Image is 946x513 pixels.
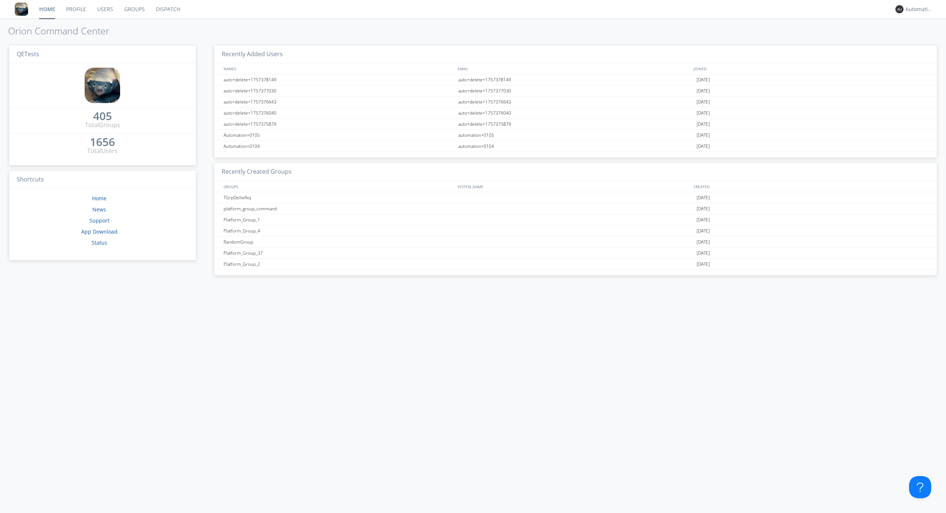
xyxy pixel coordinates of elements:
div: auto+delete+1757376643 [222,96,456,107]
span: [DATE] [697,96,710,108]
div: NAMES [222,63,454,74]
a: auto+delete+1757377030auto+delete+1757377030[DATE] [214,85,937,96]
a: News [92,206,106,213]
a: Home [92,195,106,202]
div: Platform_Group_1 [222,214,456,225]
span: [DATE] [697,130,710,141]
div: Platform_Group_37 [222,248,456,258]
div: auto+delete+1757378149 [456,74,695,85]
div: platform_group_command [222,203,456,214]
a: Platform_Group_37[DATE] [214,248,937,259]
div: automation+0104 [456,141,695,152]
a: Platform_Group_4[DATE] [214,225,937,237]
div: Automation+0105 [222,130,456,140]
div: auto+delete+1757376643 [456,96,695,107]
span: [DATE] [697,108,710,119]
a: auto+delete+1757376643auto+delete+1757376643[DATE] [214,96,937,108]
span: [DATE] [697,214,710,225]
div: CREATED [692,181,929,192]
h3: Shortcuts [9,171,196,189]
div: auto+delete+1757377030 [456,85,695,96]
a: auto+delete+1757376040auto+delete+1757376040[DATE] [214,108,937,119]
a: auto+delete+1757375879auto+delete+1757375879[DATE] [214,119,937,130]
img: 8ff700cf5bab4eb8a436322861af2272 [85,68,120,103]
div: 405 [93,112,112,120]
a: TGrpDellwfkq[DATE] [214,192,937,203]
span: QETests [17,50,39,58]
span: [DATE] [697,119,710,130]
span: [DATE] [697,141,710,152]
div: Total Users [87,147,118,155]
div: RandomGroup [222,237,456,247]
span: [DATE] [697,237,710,248]
span: [DATE] [697,85,710,96]
div: automation+0105 [456,130,695,140]
div: Automation+0004 [905,6,933,13]
img: 8ff700cf5bab4eb8a436322861af2272 [15,3,28,16]
div: Platform_Group_4 [222,225,456,236]
a: platform_group_command[DATE] [214,203,937,214]
a: App Download [81,228,118,235]
a: 1656 [90,138,115,147]
span: [DATE] [697,74,710,85]
span: [DATE] [697,248,710,259]
a: auto+delete+1757378149auto+delete+1757378149[DATE] [214,74,937,85]
div: Platform_Group_2 [222,259,456,269]
a: Support [89,217,109,224]
div: 1656 [90,138,115,146]
div: auto+delete+1757378149 [222,74,456,85]
div: Total Groups [85,121,120,129]
span: [DATE] [697,225,710,237]
a: Platform_Group_2[DATE] [214,259,937,270]
a: Status [92,239,107,246]
div: auto+delete+1757375879 [222,119,456,129]
div: GROUPS [222,181,454,192]
div: JOINED [692,63,929,74]
h3: Recently Added Users [214,45,937,64]
div: Automation+0104 [222,141,456,152]
div: auto+delete+1757376040 [456,108,695,118]
div: auto+delete+1757377030 [222,85,456,96]
img: 373638.png [895,5,904,13]
span: [DATE] [697,203,710,214]
a: Automation+0104automation+0104[DATE] [214,141,937,152]
iframe: Toggle Customer Support [909,476,931,498]
span: [DATE] [697,259,710,270]
a: RandomGroup[DATE] [214,237,937,248]
a: Platform_Group_1[DATE] [214,214,937,225]
a: 405 [93,112,112,121]
span: [DATE] [697,192,710,203]
div: SYSTEM_NAME [456,181,692,192]
div: auto+delete+1757376040 [222,108,456,118]
a: Automation+0105automation+0105[DATE] [214,130,937,141]
div: TGrpDellwfkq [222,192,456,203]
h3: Recently Created Groups [214,163,937,181]
div: auto+delete+1757375879 [456,119,695,129]
div: EMAIL [456,63,692,74]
